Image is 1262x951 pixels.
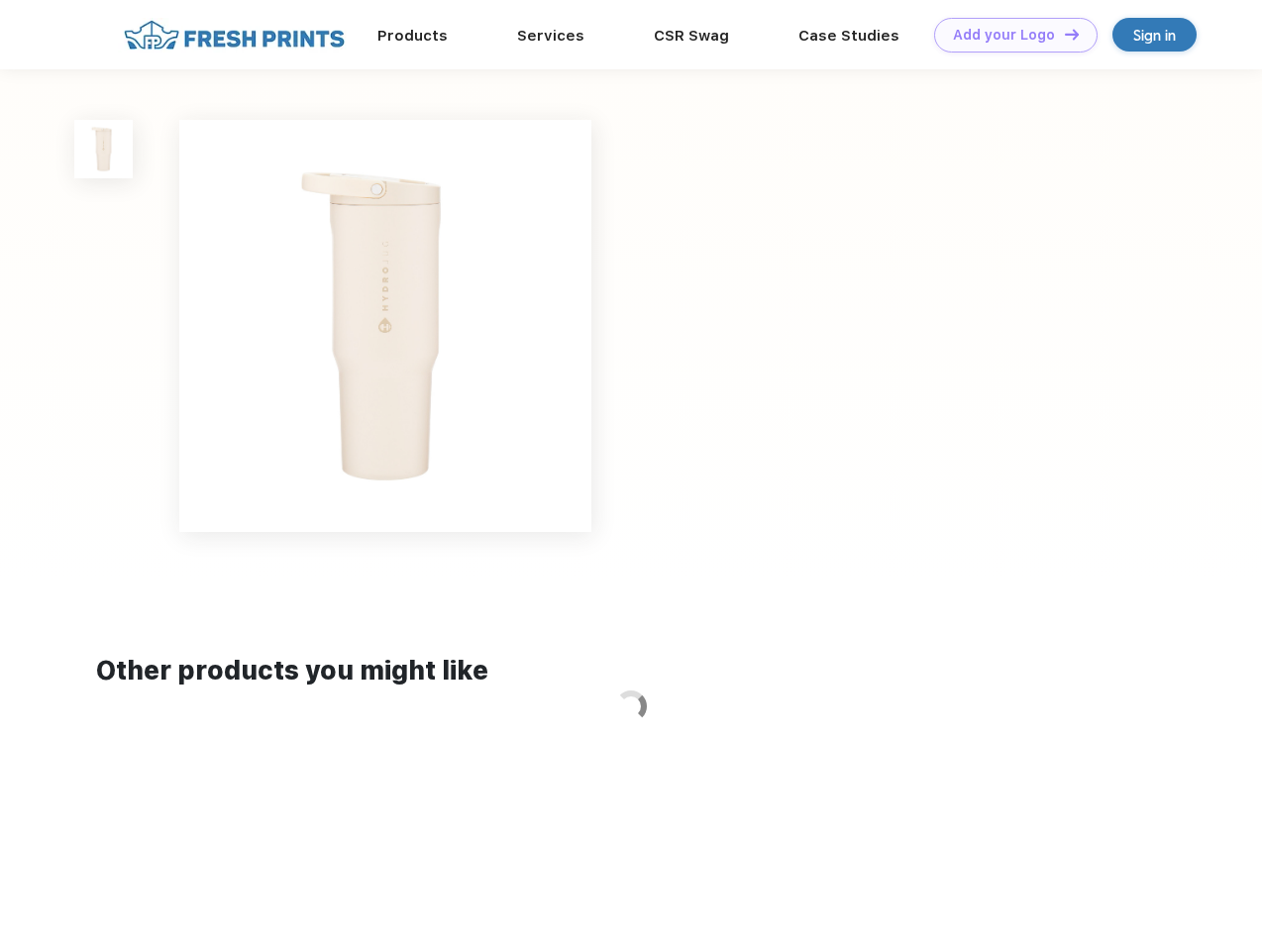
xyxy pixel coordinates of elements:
[1133,24,1176,47] div: Sign in
[118,18,351,53] img: fo%20logo%202.webp
[953,27,1055,44] div: Add your Logo
[377,27,448,45] a: Products
[96,652,1165,690] div: Other products you might like
[1065,29,1079,40] img: DT
[1112,18,1197,52] a: Sign in
[74,120,133,178] img: func=resize&h=100
[179,120,591,532] img: func=resize&h=640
